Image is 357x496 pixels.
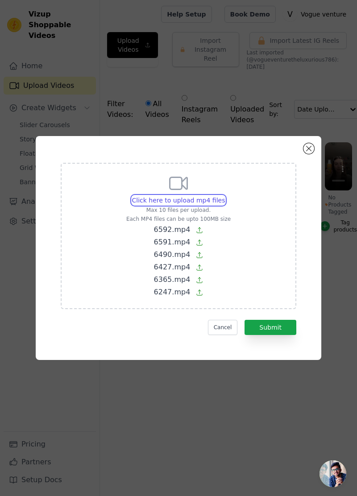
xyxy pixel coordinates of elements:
[320,460,346,487] div: Open chat
[126,215,231,223] p: Each MP4 files can be upto 100MB size
[154,250,191,259] span: 6490.mp4
[245,320,296,335] button: Submit
[154,275,191,284] span: 6365.mp4
[303,143,314,154] button: Close modal
[132,197,225,204] span: Click here to upload mp4 files
[154,225,191,234] span: 6592.mp4
[154,288,191,296] span: 6247.mp4
[208,320,238,335] button: Cancel
[154,263,191,271] span: 6427.mp4
[126,207,231,214] p: Max 10 files per upload.
[154,238,191,246] span: 6591.mp4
